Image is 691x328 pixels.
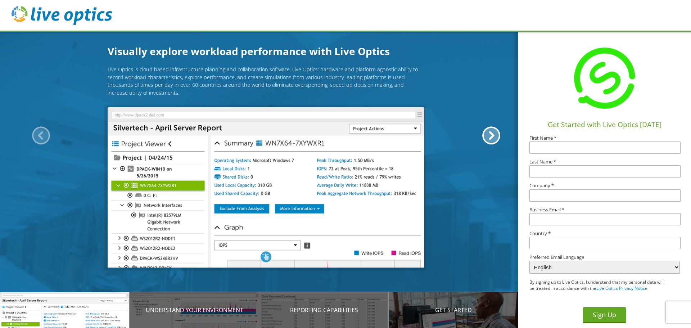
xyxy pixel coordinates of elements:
button: Sign Up [583,307,626,323]
label: Preferred Email Language [529,255,680,260]
label: Country * [529,231,680,236]
p: Reporting Capabilities [259,306,389,314]
h1: Visually explore workload performance with Live Optics [108,44,424,59]
p: Get Started [389,306,518,314]
label: Business Email * [529,207,680,212]
label: First Name * [529,136,680,140]
a: Live Optics Privacy Notice [596,285,647,291]
img: live_optics_svg.svg [12,6,112,25]
img: Introducing Live Optics [108,107,424,268]
img: e6uqiVei9LRNPbWwKBBQ0RX14IdXi3lwCVDdFXeeIRg4TdgNWDrpPgWluKCRj5xa0IeLDy0sLCwsLCwsLCwsLCwsLCwsLCwsL... [569,38,641,118]
p: Live Optics is cloud based infrastructure planning and collaboration software. Live Optics' hardw... [108,66,424,96]
label: Last Name * [529,159,680,164]
h1: Get Started with Live Optics [DATE] [521,120,688,130]
p: By signing up to Live Optics, I understand that my personal data will be treated in accordance wi... [529,279,665,292]
label: Company * [529,183,680,188]
p: Understand your environment [130,306,259,314]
